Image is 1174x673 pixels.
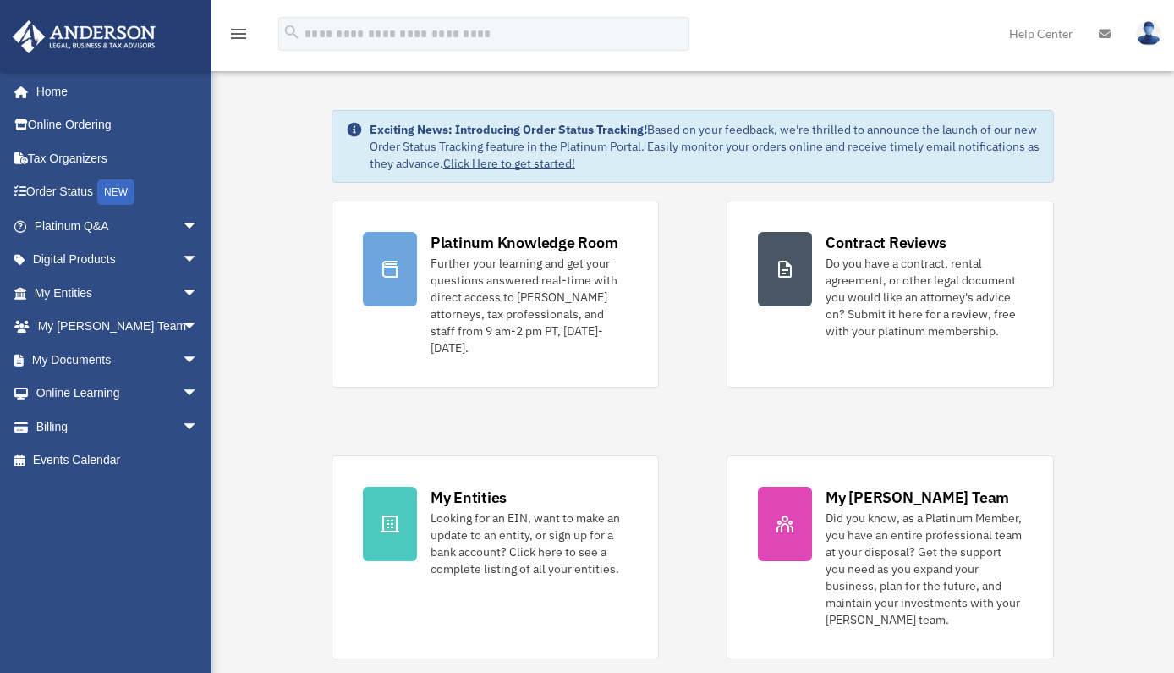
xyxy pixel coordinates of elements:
[370,122,647,137] strong: Exciting News: Introducing Order Status Tracking!
[12,175,224,210] a: Order StatusNEW
[826,487,1009,508] div: My [PERSON_NAME] Team
[182,276,216,311] span: arrow_drop_down
[12,377,224,411] a: Online Learningarrow_drop_down
[12,444,224,477] a: Events Calendar
[12,209,224,243] a: Platinum Q&Aarrow_drop_down
[431,255,628,356] div: Further your learning and get your questions answered real-time with direct access to [PERSON_NAM...
[727,201,1054,388] a: Contract Reviews Do you have a contract, rental agreement, or other legal document you would like...
[228,30,249,44] a: menu
[431,232,618,253] div: Platinum Knowledge Room
[97,179,134,205] div: NEW
[826,255,1023,339] div: Do you have a contract, rental agreement, or other legal document you would like an attorney's ad...
[182,310,216,345] span: arrow_drop_down
[228,24,249,44] i: menu
[8,20,161,53] img: Anderson Advisors Platinum Portal
[283,23,301,41] i: search
[12,74,216,108] a: Home
[12,108,224,142] a: Online Ordering
[431,487,507,508] div: My Entities
[431,510,628,577] div: Looking for an EIN, want to make an update to an entity, or sign up for a bank account? Click her...
[332,201,659,388] a: Platinum Knowledge Room Further your learning and get your questions answered real-time with dire...
[12,276,224,310] a: My Entitiesarrow_drop_down
[182,377,216,411] span: arrow_drop_down
[826,232,946,253] div: Contract Reviews
[727,455,1054,659] a: My [PERSON_NAME] Team Did you know, as a Platinum Member, you have an entire professional team at...
[1136,21,1161,46] img: User Pic
[12,310,224,344] a: My [PERSON_NAME] Teamarrow_drop_down
[12,243,224,277] a: Digital Productsarrow_drop_down
[182,410,216,444] span: arrow_drop_down
[370,121,1040,172] div: Based on your feedback, we're thrilled to announce the launch of our new Order Status Tracking fe...
[332,455,659,659] a: My Entities Looking for an EIN, want to make an update to an entity, or sign up for a bank accoun...
[826,510,1023,628] div: Did you know, as a Platinum Member, you have an entire professional team at your disposal? Get th...
[182,243,216,278] span: arrow_drop_down
[443,156,575,171] a: Click Here to get started!
[12,141,224,175] a: Tax Organizers
[12,343,224,377] a: My Documentsarrow_drop_down
[182,209,216,244] span: arrow_drop_down
[182,343,216,378] span: arrow_drop_down
[12,410,224,444] a: Billingarrow_drop_down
